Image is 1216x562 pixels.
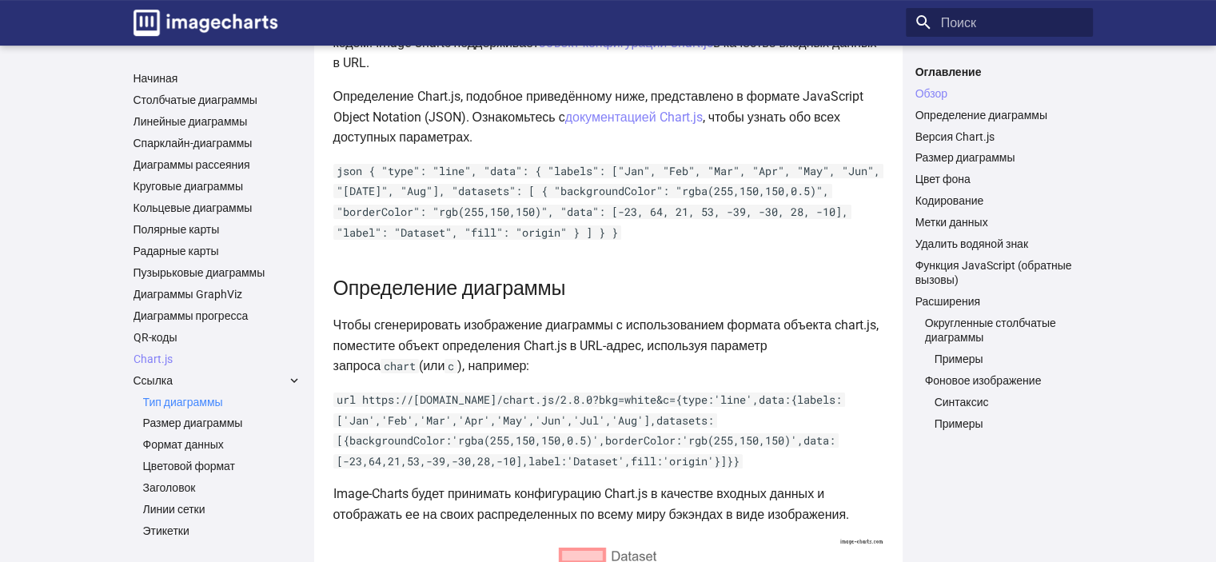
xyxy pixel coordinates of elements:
[935,395,1083,409] a: Синтаксис
[134,309,301,323] a: Диаграммы прогресса
[915,87,947,100] font: Обзор
[134,137,253,149] font: Спарклайн-диаграммы
[935,396,989,409] font: Синтаксис
[915,295,980,308] font: Расширения
[906,65,1093,432] nav: Оглавление
[143,437,301,452] a: Формат данных
[134,136,301,150] a: Спарклайн-диаграммы
[915,150,1083,165] a: Размер диаграммы
[134,201,301,215] a: Кольцевые диаграммы
[915,237,1028,250] font: Удалить водяной знак
[134,309,249,322] font: Диаграммы прогресса
[143,480,301,495] a: Заголовок
[134,71,301,86] a: Начиная
[925,374,1042,387] font: Фоновое изображение
[419,358,445,373] font: (или
[915,66,982,78] font: Оглавление
[134,330,301,345] a: QR-коды
[333,486,850,522] font: Image-Charts будет принимать конфигурацию Chart.js в качестве входных данных и отображать ее на с...
[333,277,566,300] font: Определение диаграммы
[134,222,301,237] a: Полярные карты
[134,245,219,257] font: Радарные карты
[333,89,864,125] font: Определение Chart.js, подобное приведённому ниже, представлено в формате JavaScript Object Notati...
[143,396,223,409] font: Тип диаграммы
[143,438,224,451] font: Формат данных
[134,244,301,258] a: Радарные карты
[935,352,1083,366] a: Примеры
[134,288,242,301] font: Диаграммы GraphViz
[333,317,879,373] font: Чтобы сгенерировать изображение диаграммы с использованием формата объекта chart.js, поместите об...
[127,3,284,42] a: Документация по Image-Charts
[915,259,1072,286] font: Функция JavaScript (обратные вызовы)
[925,316,1083,345] a: Округленные столбчатые диаграммы
[143,524,301,538] a: Этикетки
[925,373,1083,388] a: Фоновое изображение
[134,158,250,171] font: Диаграммы рассеяния
[143,460,236,472] font: Цветовой формат
[143,395,301,409] a: Тип диаграммы
[915,130,995,143] font: Версия Chart.js
[143,416,301,430] a: Размер диаграммы
[935,353,983,365] font: Примеры
[915,108,1083,122] a: Определение диаграммы
[381,359,419,373] code: chart
[143,524,189,537] font: Этикетки
[134,72,178,85] font: Начиная
[565,110,703,125] a: документацией Chart.js
[134,10,277,36] img: логотип
[134,93,301,107] a: Столбчатые диаграммы
[915,237,1083,251] a: Удалить водяной знак
[906,8,1093,37] input: Поиск
[134,114,301,129] a: Линейные диаграммы
[134,179,301,193] a: Круговые диаграммы
[134,265,301,280] a: Пузырьковые диаграммы
[134,287,301,301] a: Диаграммы GraphViz
[925,317,1056,344] font: Округленные столбчатые диаграммы
[143,417,243,429] font: Размер диаграммы
[143,459,301,473] a: Цветовой формат
[915,316,1083,431] nav: Расширения
[915,173,971,185] font: Цвет фона
[925,352,1083,366] nav: Округленные столбчатые диаграммы
[333,14,867,50] font: Chart.js — самая популярная библиотека для построения диаграмм с открытым исходным кодом. Image C...
[915,216,988,229] font: Метки данных
[539,35,713,50] a: объект конфигурации Chart.js
[333,393,845,468] code: url https://[DOMAIN_NAME]/chart.js/2.8.0?bkg=white&c={type:'line',data:{labels:['Jan','Feb','Mar'...
[143,481,196,494] font: Заголовок
[915,294,1083,309] a: Расширения
[134,180,243,193] font: Круговые диаграммы
[134,352,301,366] a: Chart.js
[457,358,529,373] font: ), например:
[915,172,1083,186] a: Цвет фона
[143,502,301,516] a: Линии сетки
[134,157,301,172] a: Диаграммы рассеяния
[134,223,220,236] font: Полярные карты
[134,331,177,344] font: QR-коды
[134,94,257,106] font: Столбчатые диаграммы
[915,151,1015,164] font: Размер диаграммы
[915,215,1083,229] a: Метки данных
[915,194,984,207] font: Кодирование
[134,115,248,128] font: Линейные диаграммы
[915,86,1083,101] a: Обзор
[935,417,983,430] font: Примеры
[143,503,205,516] font: Линии сетки
[925,395,1083,431] nav: Фоновое изображение
[915,258,1083,287] a: Функция JavaScript (обратные вызовы)
[134,374,173,387] font: Ссылка
[445,359,457,373] code: c
[333,164,883,240] code: json { "type": "line", "data": { "labels": ["Jan", "Feb", "Mar", "Apr", "May", "Jun", "[DATE]", "...
[915,130,1083,144] a: Версия Chart.js
[915,109,1047,122] font: Определение диаграммы
[134,201,253,214] font: Кольцевые диаграммы
[134,353,173,365] font: Chart.js
[935,417,1083,431] a: Примеры
[915,193,1083,208] a: Кодирование
[134,266,265,279] font: Пузырьковые диаграммы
